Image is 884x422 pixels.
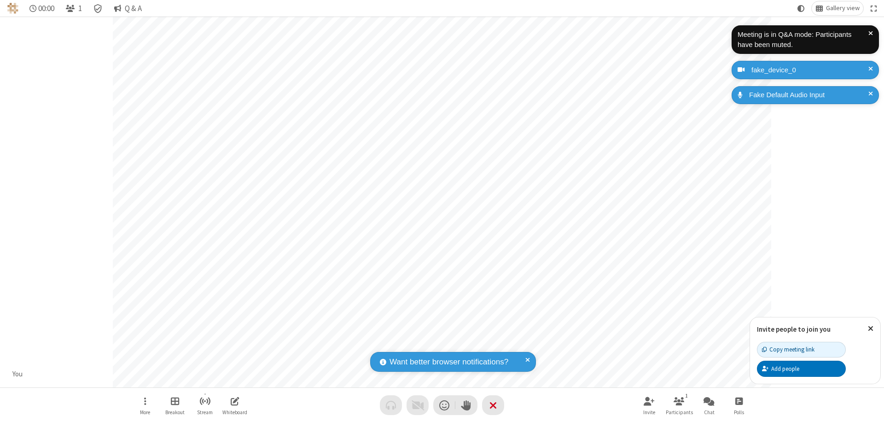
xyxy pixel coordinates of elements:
div: 1 [683,392,691,400]
button: Raise hand [455,395,477,415]
button: Open poll [725,392,753,418]
span: Participants [666,410,693,415]
div: Meeting details Encryption enabled [89,1,107,15]
span: Breakout [165,410,185,415]
button: Open participant list [665,392,693,418]
button: Using system theme [794,1,808,15]
div: You [9,369,26,380]
div: fake_device_0 [748,65,872,76]
button: Q & A [110,1,145,15]
button: Close popover [861,317,880,340]
span: 1 [78,4,82,13]
span: More [140,410,150,415]
button: Manage Breakout Rooms [161,392,189,418]
button: Send a reaction [433,395,455,415]
button: Fullscreen [867,1,881,15]
div: Timer [26,1,58,15]
button: Add people [757,361,846,376]
label: Invite people to join you [757,325,831,334]
div: Meeting is in Q&A mode: Participants have been muted. [738,29,868,50]
span: Whiteboard [222,410,247,415]
button: Open participant list [62,1,86,15]
span: Q & A [125,4,142,13]
button: Start streaming [191,392,219,418]
button: Audio problem - check your Internet connection or call by phone [380,395,402,415]
span: 00:00 [38,4,54,13]
span: Polls [734,410,744,415]
div: Copy meeting link [762,345,814,354]
img: QA Selenium DO NOT DELETE OR CHANGE [7,3,18,14]
button: Open menu [131,392,159,418]
span: Gallery view [826,5,860,12]
span: Chat [704,410,715,415]
button: Change layout [812,1,863,15]
span: Stream [197,410,213,415]
button: Copy meeting link [757,342,846,358]
span: Want better browser notifications? [390,356,508,368]
button: End or leave meeting [482,395,504,415]
button: Open shared whiteboard [221,392,249,418]
button: Invite participants (⌘+Shift+I) [635,392,663,418]
div: Fake Default Audio Input [746,90,872,100]
span: Invite [643,410,655,415]
button: Open chat [695,392,723,418]
button: Video [407,395,429,415]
